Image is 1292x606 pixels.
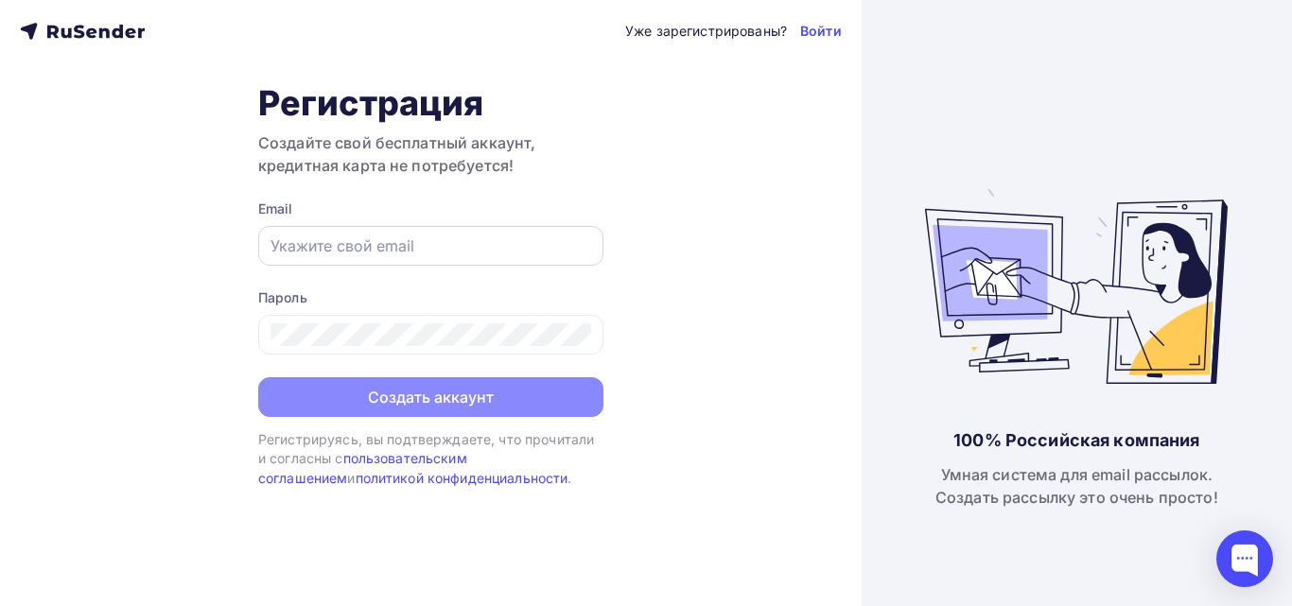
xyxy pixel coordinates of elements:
a: Войти [800,22,842,41]
div: Умная система для email рассылок. Создать рассылку это очень просто! [935,463,1218,509]
input: Укажите свой email [271,234,591,257]
div: 100% Российская компания [953,429,1199,452]
button: Создать аккаунт [258,377,603,417]
div: Регистрируясь, вы подтверждаете, что прочитали и согласны с и . [258,430,603,488]
a: политикой конфиденциальности [356,470,568,486]
div: Email [258,199,603,218]
div: Пароль [258,288,603,307]
h3: Создайте свой бесплатный аккаунт, кредитная карта не потребуется! [258,131,603,177]
div: Уже зарегистрированы? [625,22,787,41]
h1: Регистрация [258,82,603,124]
a: пользовательским соглашением [258,450,467,485]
